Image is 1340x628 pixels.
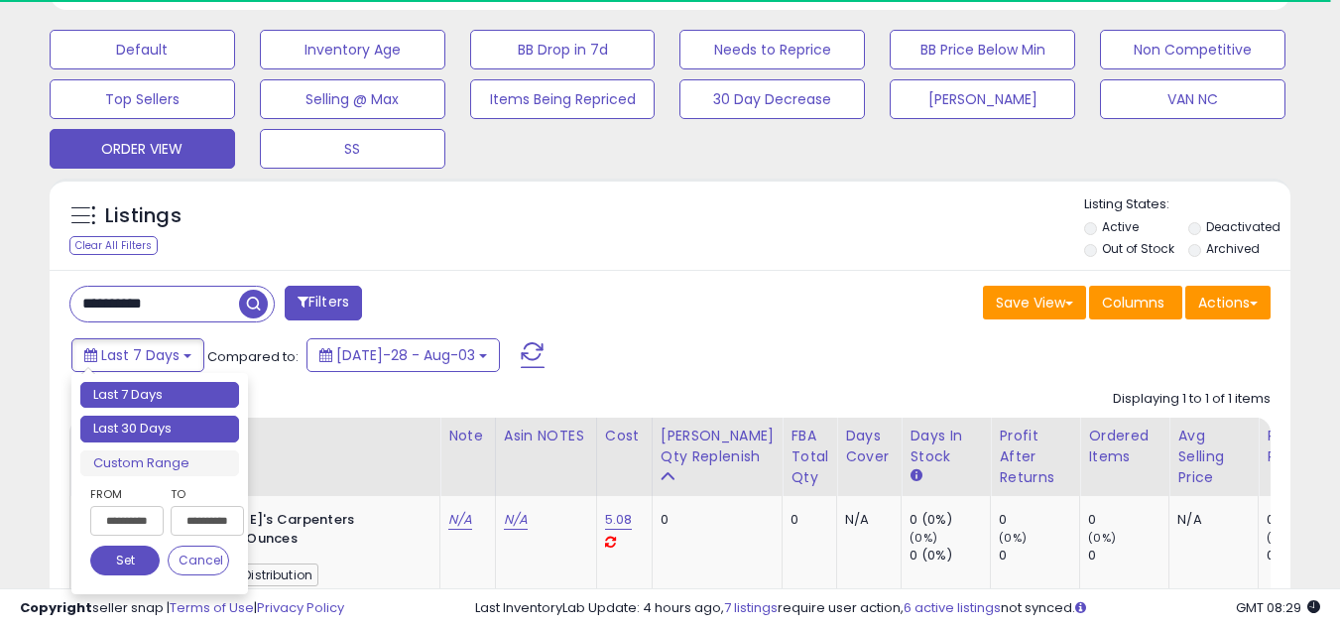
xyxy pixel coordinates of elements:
[20,599,344,618] div: seller snap | |
[80,416,239,442] li: Last 30 Days
[50,129,235,169] button: ORDER VIEW
[448,426,487,446] div: Note
[791,511,821,529] div: 0
[257,598,344,617] a: Privacy Policy
[845,511,886,529] div: N/A
[168,546,229,575] button: Cancel
[470,79,656,119] button: Items Being Repriced
[910,426,982,467] div: Days In Stock
[910,467,921,485] small: Days In Stock.
[101,345,180,365] span: Last 7 Days
[80,382,239,409] li: Last 7 Days
[80,450,239,477] li: Custom Range
[504,426,588,446] div: Asin NOTES
[448,510,472,530] a: N/A
[50,79,235,119] button: Top Sellers
[20,598,92,617] strong: Copyright
[50,30,235,69] button: Default
[122,426,431,446] div: Title
[1084,195,1290,214] p: Listing States:
[999,547,1079,565] div: 0
[999,511,1079,529] div: 0
[170,598,254,617] a: Terms of Use
[1177,426,1250,488] div: Avg Selling Price
[90,546,160,575] button: Set
[1088,511,1168,529] div: 0
[1113,390,1271,409] div: Displaying 1 to 1 of 1 items
[652,418,783,496] th: Please note that this number is a calculation based on your required days of coverage and your ve...
[724,598,778,617] a: 7 listings
[1100,79,1285,119] button: VAN NC
[910,547,990,565] div: 0 (0%)
[661,511,768,529] div: 0
[105,202,182,230] h5: Listings
[1102,293,1164,313] span: Columns
[336,345,475,365] span: [DATE]-28 - Aug-03
[910,511,990,529] div: 0 (0%)
[1100,30,1285,69] button: Non Competitive
[171,484,229,504] label: To
[1206,240,1260,257] label: Archived
[890,30,1075,69] button: BB Price Below Min
[90,484,160,504] label: From
[1206,218,1280,235] label: Deactivated
[1267,426,1339,467] div: Return Rate
[1236,598,1320,617] span: 2025-08-11 08:29 GMT
[904,598,1001,617] a: 6 active listings
[845,426,893,467] div: Days Cover
[1089,286,1182,319] button: Columns
[890,79,1075,119] button: [PERSON_NAME]
[1102,240,1174,257] label: Out of Stock
[260,30,445,69] button: Inventory Age
[1177,511,1243,529] div: N/A
[1088,426,1160,467] div: Ordered Items
[605,510,633,530] a: 5.08
[470,30,656,69] button: BB Drop in 7d
[69,236,158,255] div: Clear All Filters
[661,426,775,467] div: [PERSON_NAME] Qty Replenish
[495,418,596,496] th: CSV column name: cust_attr_1_ Asin NOTES
[1088,547,1168,565] div: 0
[679,79,865,119] button: 30 Day Decrease
[1102,218,1139,235] label: Active
[999,530,1027,546] small: (0%)
[605,426,644,446] div: Cost
[983,286,1086,319] button: Save View
[148,511,389,553] b: [PERSON_NAME]'s Carpenters Wood Glue, 16 Ounces
[1088,530,1116,546] small: (0%)
[999,426,1071,488] div: Profit After Returns
[1185,286,1271,319] button: Actions
[260,79,445,119] button: Selling @ Max
[306,338,500,372] button: [DATE]-28 - Aug-03
[504,510,528,530] a: N/A
[791,426,828,488] div: FBA Total Qty
[1267,530,1294,546] small: (0%)
[910,530,937,546] small: (0%)
[285,286,362,320] button: Filters
[475,599,1320,618] div: Last InventoryLab Update: 4 hours ago, require user action, not synced.
[260,129,445,169] button: SS
[71,338,204,372] button: Last 7 Days
[207,347,299,366] span: Compared to:
[679,30,865,69] button: Needs to Reprice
